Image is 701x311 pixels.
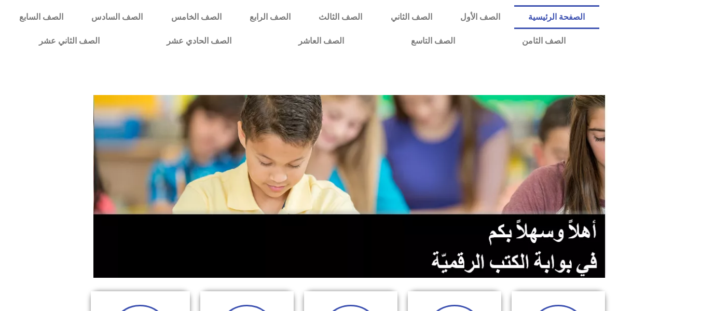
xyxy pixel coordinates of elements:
a: الصف السادس [77,5,157,29]
a: الصف العاشر [265,29,377,53]
a: الصف التاسع [377,29,488,53]
a: الصف الثاني عشر [5,29,133,53]
a: الصف الثاني [377,5,446,29]
a: الصف السابع [5,5,77,29]
a: الصف الحادي عشر [133,29,265,53]
a: الصف الثالث [305,5,376,29]
a: الصف الثامن [488,29,599,53]
a: الصفحة الرئيسية [514,5,599,29]
a: الصف الأول [446,5,514,29]
a: الصف الخامس [157,5,236,29]
a: الصف الرابع [236,5,305,29]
